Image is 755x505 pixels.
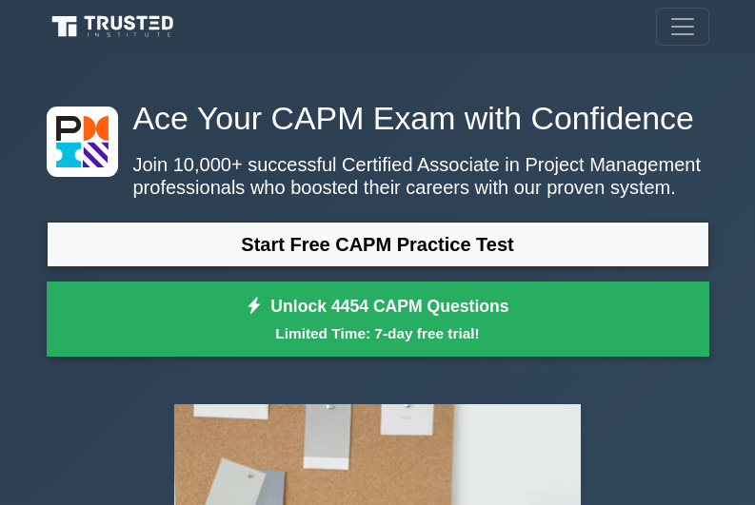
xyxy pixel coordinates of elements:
a: Unlock 4454 CAPM QuestionsLimited Time: 7-day free trial! [47,282,709,358]
small: Limited Time: 7-day free trial! [70,322,685,344]
button: Toggle navigation [656,8,709,46]
h1: Ace Your CAPM Exam with Confidence [47,99,709,138]
a: Start Free CAPM Practice Test [47,222,709,267]
p: Join 10,000+ successful Certified Associate in Project Management professionals who boosted their... [47,153,709,199]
